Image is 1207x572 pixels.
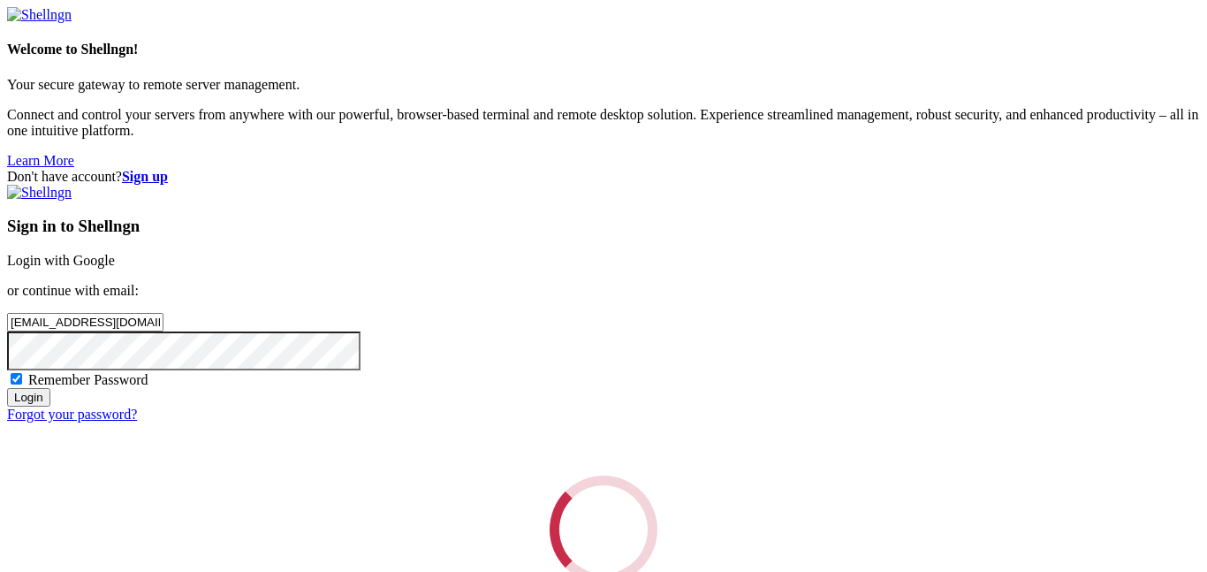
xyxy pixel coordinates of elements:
[7,169,1200,185] div: Don't have account?
[7,388,50,407] input: Login
[28,372,148,387] span: Remember Password
[7,217,1200,236] h3: Sign in to Shellngn
[7,107,1200,139] p: Connect and control your servers from anywhere with our powerful, browser-based terminal and remo...
[7,153,74,168] a: Learn More
[7,77,1200,93] p: Your secure gateway to remote server management.
[7,42,1200,57] h4: Welcome to Shellngn!
[7,253,115,268] a: Login with Google
[11,373,22,385] input: Remember Password
[7,283,1200,299] p: or continue with email:
[7,313,163,332] input: Email address
[7,7,72,23] img: Shellngn
[122,169,168,184] a: Sign up
[7,407,137,422] a: Forgot your password?
[7,185,72,201] img: Shellngn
